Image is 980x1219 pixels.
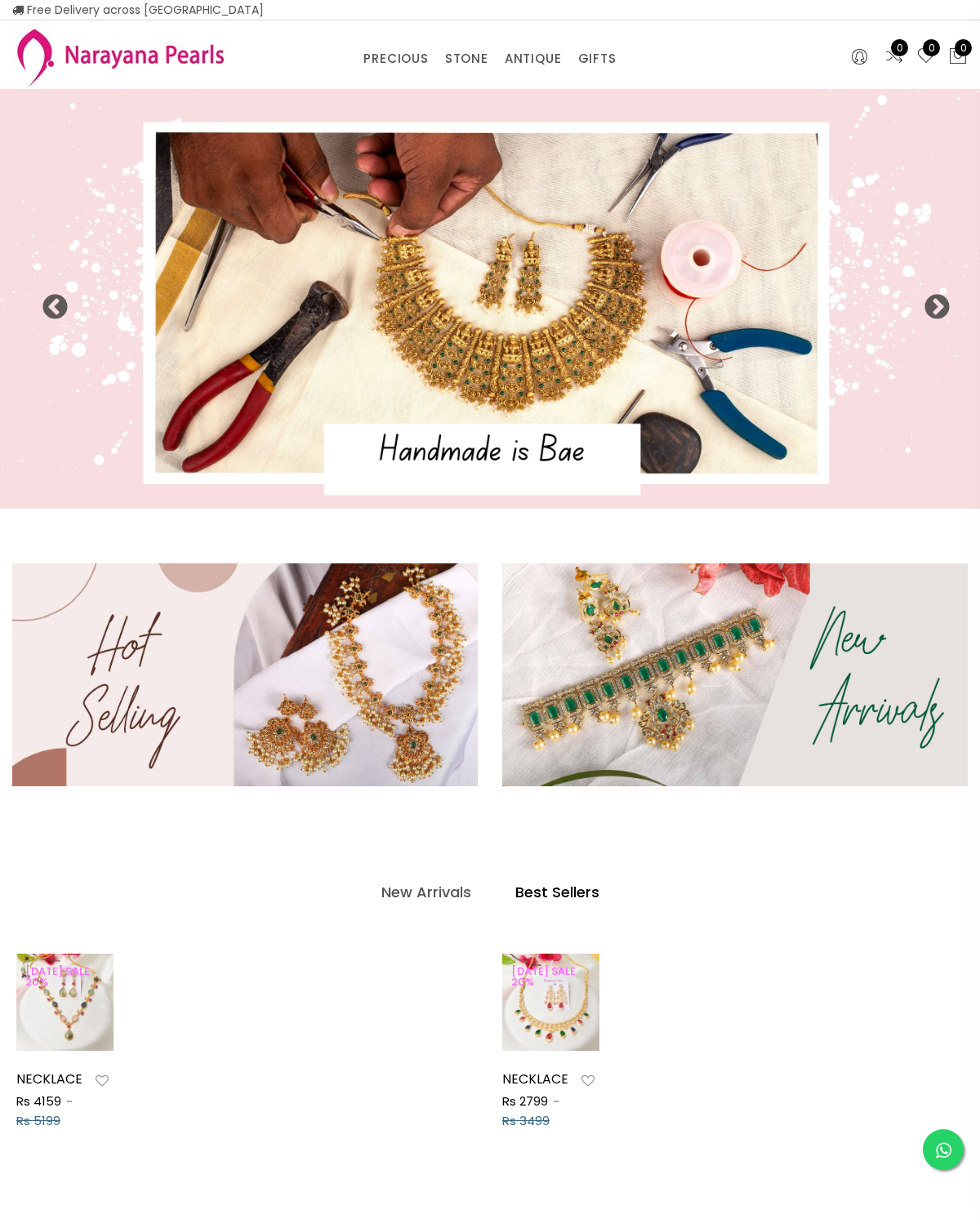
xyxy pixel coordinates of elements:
[502,1112,550,1129] span: Rs 3499
[502,1070,568,1088] a: NECKLACE
[12,2,264,18] span: Free Delivery across [GEOGRAPHIC_DATA]
[16,1112,60,1129] span: Rs 5199
[948,47,968,68] button: 0
[891,39,908,56] span: 0
[381,883,471,902] h4: New Arrivals
[445,47,488,71] a: STONE
[916,47,936,68] a: 0
[16,1092,61,1110] span: Rs 4159
[955,39,972,56] span: 0
[515,883,599,902] h4: Best Sellers
[884,47,904,68] a: 0
[502,1092,548,1110] span: Rs 2799
[502,963,590,990] span: [DATE] SALE 20%
[41,294,57,310] button: Previous
[91,1070,114,1092] button: Add to wishlist
[16,1070,82,1088] a: NECKLACE
[923,39,940,56] span: 0
[577,1070,599,1092] button: Add to wishlist
[923,294,939,310] button: Next
[505,47,562,71] a: ANTIQUE
[16,963,104,990] span: [DATE] SALE 20%
[363,47,428,71] a: PRECIOUS
[578,47,617,71] a: GIFTS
